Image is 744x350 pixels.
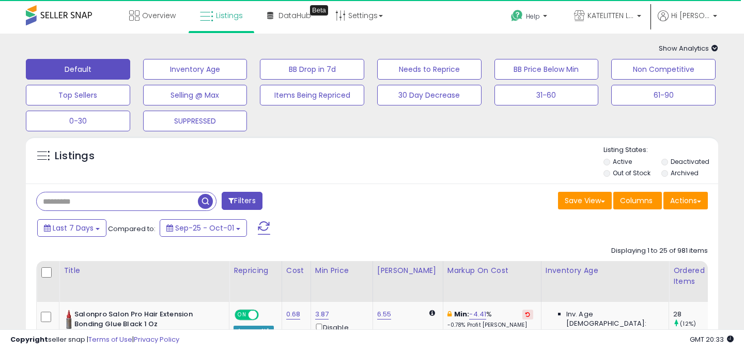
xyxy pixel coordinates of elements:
div: Min Price [315,265,368,276]
button: Sep-25 - Oct-01 [160,219,247,237]
div: 28 [673,310,715,319]
div: Repricing [234,265,277,276]
div: Inventory Age [546,265,664,276]
th: The percentage added to the cost of goods (COGS) that forms the calculator for Min & Max prices. [443,261,541,302]
div: 25 [673,328,715,338]
div: Amazon AI * [234,326,274,335]
label: Active [613,157,632,166]
h5: Listings [55,149,95,163]
div: seller snap | | [10,335,179,345]
label: Deactivated [671,157,709,166]
span: 3 [566,328,570,338]
span: 2025-10-9 20:33 GMT [690,334,734,344]
a: Hi [PERSON_NAME] [658,10,717,34]
button: Columns [613,192,662,209]
div: Tooltip anchor [310,5,328,16]
img: 31tExCgV0YL._SL40_.jpg [66,310,72,330]
a: Help [503,2,557,34]
a: -4.41 [469,309,486,319]
button: Inventory Age [143,59,247,80]
button: SUPPRESSED [143,111,247,131]
span: Sep-25 - Oct-01 [175,223,234,233]
button: 61-90 [611,85,716,105]
i: Get Help [510,9,523,22]
button: Save View [558,192,612,209]
span: Hi [PERSON_NAME] [671,10,710,21]
a: 3.87 [315,309,329,319]
button: 31-60 [494,85,599,105]
span: Help [526,12,540,21]
button: Non Competitive [611,59,716,80]
span: Listings [216,10,243,21]
div: Cost [286,265,306,276]
button: BB Price Below Min [494,59,599,80]
div: Displaying 1 to 25 of 981 items [611,246,708,256]
small: (12%) [680,319,696,328]
span: OFF [257,311,274,319]
b: Min: [454,309,470,319]
button: 30 Day Decrease [377,85,482,105]
div: Title [64,265,225,276]
span: Columns [620,195,653,206]
button: 0-30 [26,111,130,131]
a: Terms of Use [88,334,132,344]
p: -0.78% Profit [PERSON_NAME] [447,322,533,329]
p: Listing States: [603,145,719,155]
span: Show Analytics [659,43,718,53]
span: ON [236,311,249,319]
label: Out of Stock [613,169,650,177]
a: 0.68 [286,309,301,319]
button: Needs to Reprice [377,59,482,80]
span: Last 7 Days [53,223,94,233]
button: Filters [222,192,262,210]
span: Overview [142,10,176,21]
label: Archived [671,169,699,177]
span: KATELITTEN LLC [587,10,634,21]
button: Default [26,59,130,80]
button: Last 7 Days [37,219,106,237]
div: [PERSON_NAME] [377,265,439,276]
span: DataHub [278,10,311,21]
span: Compared to: [108,224,156,234]
button: Actions [663,192,708,209]
button: BB Drop in 7d [260,59,364,80]
a: 6.55 [377,309,392,319]
strong: Copyright [10,334,48,344]
span: Inv. Age [DEMOGRAPHIC_DATA]: [566,310,661,328]
div: Ordered Items [673,265,711,287]
button: Selling @ Max [143,85,247,105]
a: Privacy Policy [134,334,179,344]
button: Top Sellers [26,85,130,105]
div: Markup on Cost [447,265,537,276]
b: Salonpro Salon Pro Hair Extension Bonding Glue Black 1 Oz [74,310,200,331]
div: % [447,310,533,329]
button: Items Being Repriced [260,85,364,105]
